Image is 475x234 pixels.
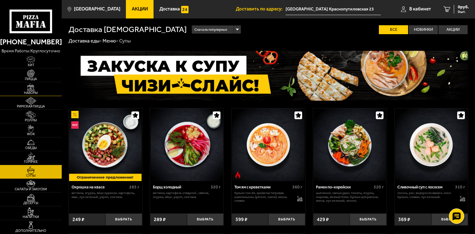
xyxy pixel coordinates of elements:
[316,185,372,189] div: Рамен по-корейски
[68,38,102,44] a: Доставка еды-
[154,217,166,222] span: 289 ₽
[395,108,468,181] img: Сливочный суп с лососем
[69,108,142,181] img: Окрошка на квасе
[409,7,431,11] span: В кабинет
[69,108,142,181] a: АкционныйНовинкаОкрошка на квасе
[397,191,455,199] p: лосось, рис, водоросли вакамэ, мисо бульон, сливки, лук зеленый.
[159,7,180,11] span: Доставка
[286,4,380,15] input: Ваш адрес доставки
[68,26,187,34] h1: Доставка [DEMOGRAPHIC_DATA]
[374,184,384,190] span: 520 г
[234,191,292,203] p: бульон том ям, креветка тигровая, шампиньоны, [PERSON_NAME], кинза, сливки.
[409,25,438,34] label: Новинки
[236,7,286,11] span: Доставить по адресу:
[181,6,189,13] img: 15daf4d41897b9f0e9f617042186c801.svg
[397,185,454,189] div: Сливочный суп с лососем
[350,213,387,225] button: Выбрать
[316,191,384,203] p: цыпленок, лапша удон, томаты, огурец, морковь, яичный блин, бульон для рамена, кинза, лук зеленый...
[119,38,131,44] div: Супы
[438,25,468,34] label: Акции
[153,191,221,199] p: ветчина, картофель отварной , свёкла, огурец, яйцо, укроп, сметана.
[74,7,120,11] span: [GEOGRAPHIC_DATA]
[211,184,221,190] span: 320 г
[103,38,118,44] a: Меню-
[105,213,142,225] button: Выбрать
[129,184,139,190] span: 265 г
[313,108,387,181] a: Рамен по-корейски
[71,111,79,118] img: Акционный
[398,217,410,222] span: 369 ₽
[236,217,247,222] span: 599 ₽
[317,217,329,222] span: 429 ₽
[132,7,148,11] span: Акции
[286,4,380,15] span: Санкт-Петербург Краснопутиловская 23
[379,25,408,34] label: Все
[234,171,241,179] img: Острое блюдо
[187,213,224,225] button: Выбрать
[458,10,469,14] span: 0 шт.
[151,108,223,181] img: Борщ холодный
[431,213,468,225] button: Выбрать
[268,213,305,225] button: Выбрать
[232,108,305,181] img: Том ям с креветками
[458,5,469,9] span: 0 руб.
[72,217,84,222] span: 249 ₽
[313,108,386,181] img: Рамен по-корейски
[71,121,79,129] img: Новинка
[153,185,209,189] div: Борщ холодный
[194,25,227,34] span: Сначала популярные
[72,191,139,199] p: ветчина, огурец, яйцо куриное, картофель, квас, лук зеленый, укроп, сметана.
[232,108,305,181] a: Острое блюдоТом ям с креветками
[455,184,465,190] span: 310 г
[72,185,128,189] div: Окрошка на квасе
[234,185,290,189] div: Том ям с креветками
[292,184,302,190] span: 360 г
[150,108,224,181] a: Борщ холодный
